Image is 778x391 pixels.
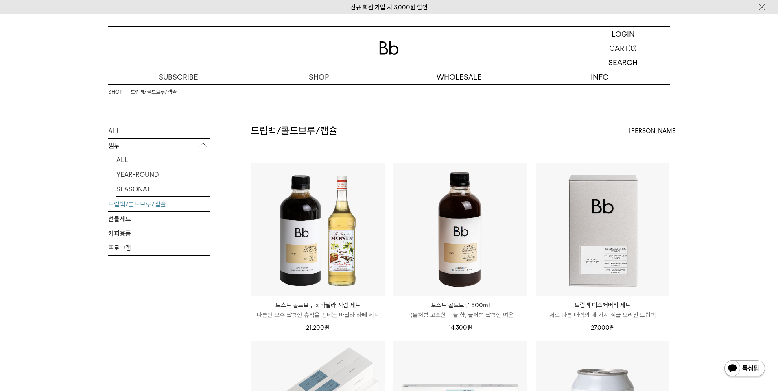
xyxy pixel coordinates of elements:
p: 토스트 콜드브루 x 바닐라 시럽 세트 [251,300,385,310]
span: 27,000 [591,324,615,331]
a: LOGIN [576,27,670,41]
a: SUBSCRIBE [108,70,249,84]
a: SHOP [108,88,122,96]
p: 곡물처럼 고소한 곡물 향, 꿀처럼 달콤한 여운 [393,310,527,320]
a: 신규 회원 가입 시 3,000원 할인 [350,4,428,11]
img: 드립백 디스커버리 세트 [536,163,669,296]
img: 토스트 콜드브루 x 바닐라 시럽 세트 [251,163,385,296]
a: YEAR-ROUND [116,167,210,182]
span: 14,300 [448,324,472,331]
a: 커피용품 [108,226,210,241]
a: ALL [108,124,210,138]
a: 프로그램 [108,241,210,255]
p: 원두 [108,139,210,153]
h2: 드립백/콜드브루/캡슐 [251,124,337,138]
p: WHOLESALE [389,70,529,84]
span: 원 [610,324,615,331]
a: 선물세트 [108,212,210,226]
span: 원 [467,324,472,331]
span: 21,200 [306,324,330,331]
a: CART (0) [576,41,670,55]
a: 드립백/콜드브루/캡슐 [108,197,210,211]
a: SHOP [249,70,389,84]
p: (0) [628,41,637,55]
a: 토스트 콜드브루 500ml 곡물처럼 고소한 곡물 향, 꿀처럼 달콤한 여운 [393,300,527,320]
p: 서로 다른 매력의 네 가지 싱글 오리진 드립백 [536,310,669,320]
span: 원 [324,324,330,331]
p: INFO [529,70,670,84]
p: SEARCH [608,55,638,70]
img: 카카오톡 채널 1:1 채팅 버튼 [723,359,766,379]
a: 토스트 콜드브루 x 바닐라 시럽 세트 나른한 오후 달콤한 휴식을 건네는 바닐라 라떼 세트 [251,300,385,320]
p: CART [609,41,628,55]
p: 드립백 디스커버리 세트 [536,300,669,310]
img: 로고 [379,41,399,55]
p: LOGIN [612,27,635,41]
p: 토스트 콜드브루 500ml [393,300,527,310]
a: ALL [116,153,210,167]
a: 드립백 디스커버리 세트 서로 다른 매력의 네 가지 싱글 오리진 드립백 [536,300,669,320]
span: [PERSON_NAME] [629,126,678,136]
a: 드립백/콜드브루/캡슐 [131,88,177,96]
a: SEASONAL [116,182,210,196]
p: 나른한 오후 달콤한 휴식을 건네는 바닐라 라떼 세트 [251,310,385,320]
img: 토스트 콜드브루 500ml [393,163,527,296]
